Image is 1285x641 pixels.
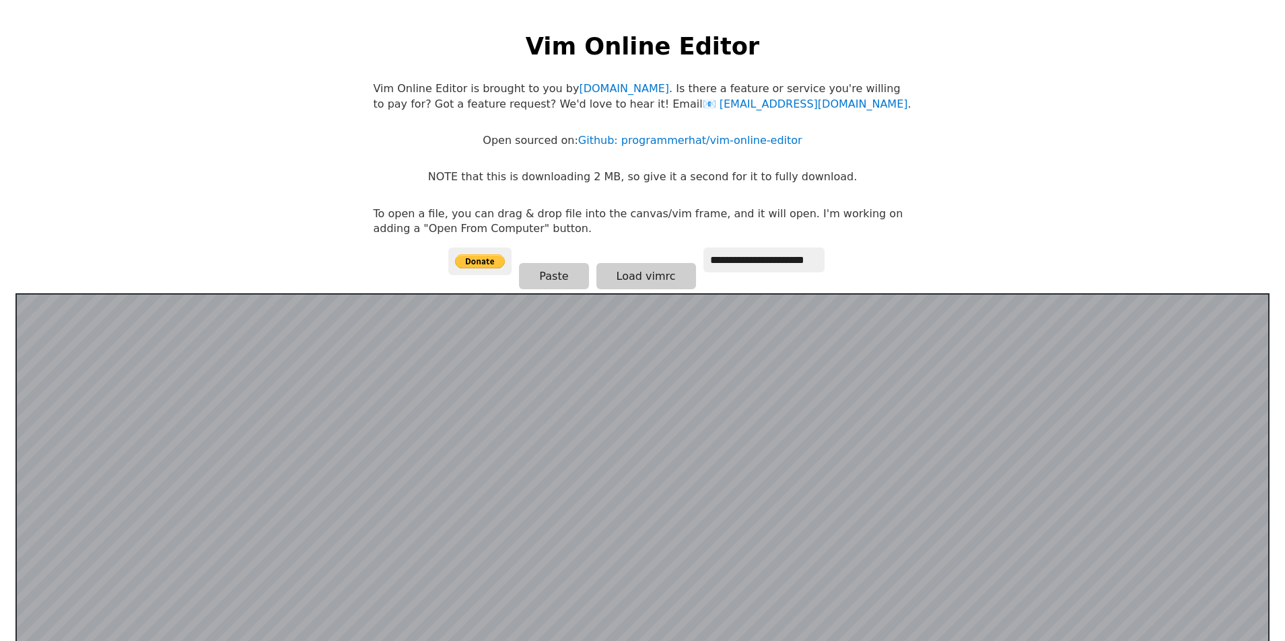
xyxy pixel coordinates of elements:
[483,133,802,148] p: Open sourced on:
[579,82,669,95] a: [DOMAIN_NAME]
[428,169,857,184] p: NOTE that this is downloading 2 MB, so give it a second for it to fully download.
[374,81,912,112] p: Vim Online Editor is brought to you by . Is there a feature or service you're willing to pay for?...
[578,134,802,147] a: Github: programmerhat/vim-online-editor
[596,263,696,289] button: Load vimrc
[526,30,759,63] h1: Vim Online Editor
[703,98,908,110] a: [EMAIL_ADDRESS][DOMAIN_NAME]
[519,263,588,289] button: Paste
[374,206,912,237] p: To open a file, you can drag & drop file into the canvas/vim frame, and it will open. I'm working...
